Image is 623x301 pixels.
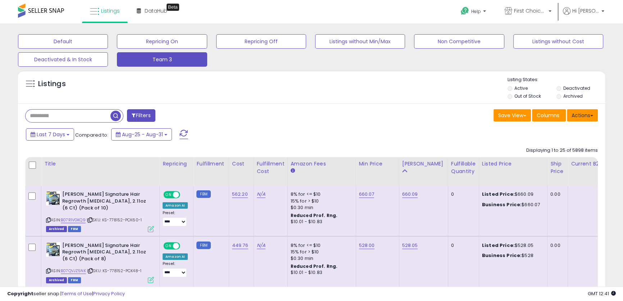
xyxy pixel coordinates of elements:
[257,242,265,249] a: N/A
[482,242,515,249] b: Listed Price:
[550,160,565,175] div: Ship Price
[18,34,108,49] button: Default
[61,217,86,223] a: B07R1VGKQ9
[563,7,604,23] a: Hi [PERSON_NAME]
[451,160,476,175] div: Fulfillable Quantity
[588,290,616,297] span: 2025-09-8 12:41 GMT
[46,242,60,257] img: 51NnbmSVkYL._SL40_.jpg
[482,160,544,168] div: Listed Price
[482,252,542,259] div: $528
[567,109,598,121] button: Actions
[359,191,374,198] a: 660.07
[179,243,191,249] span: OFF
[482,242,542,249] div: $528.05
[257,160,285,175] div: Fulfillment Cost
[145,7,167,14] span: DataHub
[291,255,350,262] div: $0.30 min
[37,131,65,138] span: Last 7 Days
[526,147,598,154] div: Displaying 1 to 25 of 5898 items
[291,242,350,249] div: 8% for <= $10
[402,242,418,249] a: 528.05
[550,242,562,249] div: 0.00
[62,242,150,264] b: [PERSON_NAME] Signature Hair Regrowth [MEDICAL_DATA], 2.11oz (6 Ct) (Pack of 8)
[532,109,566,121] button: Columns
[482,191,515,198] b: Listed Price:
[514,85,528,91] label: Active
[111,128,172,141] button: Aug-25 - Aug-31
[179,192,191,198] span: OFF
[482,202,542,208] div: $660.07
[87,268,141,274] span: | SKU: KS-778152-PCK48-1
[508,76,605,83] p: Listing States:
[291,168,295,174] small: Amazon Fees.
[257,191,265,198] a: N/A
[563,85,590,91] label: Deactivated
[122,131,163,138] span: Aug-25 - Aug-31
[572,7,599,14] span: Hi [PERSON_NAME]
[68,277,81,283] span: FBM
[460,6,469,16] i: Get Help
[455,1,493,23] a: Help
[164,243,173,249] span: ON
[196,160,226,168] div: Fulfillment
[68,226,81,232] span: FBM
[44,160,156,168] div: Title
[232,191,248,198] a: 562.20
[196,190,210,198] small: FBM
[46,191,60,205] img: 51NnbmSVkYL._SL40_.jpg
[62,290,92,297] a: Terms of Use
[359,242,375,249] a: 528.00
[291,191,350,198] div: 8% for <= $10
[196,242,210,249] small: FBM
[451,191,473,198] div: 0
[46,191,154,231] div: ASIN:
[550,191,562,198] div: 0.00
[514,7,546,14] span: First Choice Online
[7,291,125,297] div: seller snap | |
[482,252,522,259] b: Business Price:
[38,79,66,89] h5: Listings
[291,160,353,168] div: Amazon Fees
[402,160,445,168] div: [PERSON_NAME]
[315,34,405,49] button: Listings without Min/Max
[482,201,522,208] b: Business Price:
[62,191,150,213] b: [PERSON_NAME] Signature Hair Regrowth [MEDICAL_DATA], 2.11oz (6 Ct) (Pack of 10)
[163,211,188,227] div: Preset:
[291,219,350,225] div: $10.01 - $10.83
[402,191,418,198] a: 660.09
[471,8,481,14] span: Help
[61,268,86,274] a: B07QVJZ5NK
[291,204,350,211] div: $0.30 min
[563,93,583,99] label: Archived
[87,217,142,223] span: | SKU: KS-778152-PCK60-1
[117,34,207,49] button: Repricing On
[216,34,306,49] button: Repricing Off
[164,192,173,198] span: ON
[291,198,350,204] div: 15% for > $10
[482,191,542,198] div: $660.09
[232,242,248,249] a: 449.76
[232,160,251,168] div: Cost
[514,93,541,99] label: Out of Stock
[163,160,190,168] div: Repricing
[127,109,155,122] button: Filters
[18,52,108,67] button: Deactivated & In Stock
[93,290,125,297] a: Privacy Policy
[451,242,473,249] div: 0
[537,112,559,119] span: Columns
[75,132,108,138] span: Compared to:
[7,290,33,297] strong: Copyright
[163,253,188,260] div: Amazon AI
[167,4,179,11] div: Tooltip anchor
[46,242,154,282] div: ASIN:
[513,34,603,49] button: Listings without Cost
[359,160,396,168] div: Min Price
[163,261,188,278] div: Preset:
[291,270,350,276] div: $10.01 - $10.83
[163,202,188,209] div: Amazon AI
[291,212,338,218] b: Reduced Prof. Rng.
[494,109,531,121] button: Save View
[101,7,120,14] span: Listings
[291,249,350,255] div: 15% for > $10
[117,52,207,67] button: Team 3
